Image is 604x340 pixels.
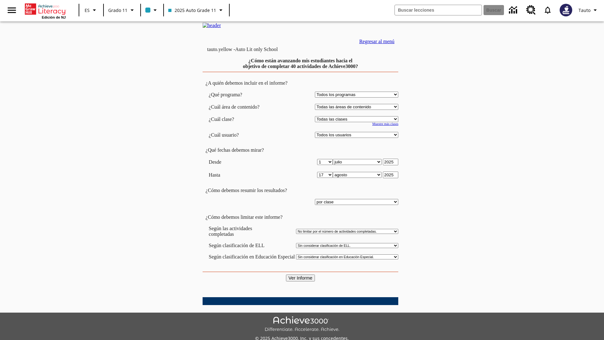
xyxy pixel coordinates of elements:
[209,172,279,178] td: Hasta
[359,39,394,44] a: Regresar al menú
[3,1,21,20] button: Abrir el menú lateral
[143,4,161,16] button: El color de la clase es azul claro. Cambiar el color de la clase.
[203,23,221,28] img: header
[207,47,322,52] td: tauto.yellow -
[209,116,279,122] td: ¿Cuál clase?
[85,7,90,14] span: ES
[395,5,482,15] input: Buscar campo
[203,147,399,153] td: ¿Qué fechas debemos mirar?
[203,214,399,220] td: ¿Cómo debemos limitar este informe?
[265,316,339,332] img: Achieve3000 Differentiate Accelerate Achieve
[286,275,315,281] input: Ver Informe
[209,132,279,138] td: ¿Cuál usuario?
[168,7,216,14] span: 2025 Auto Grade 11
[209,226,295,237] td: Según las actividades completadas
[540,2,556,18] a: Notificaciones
[209,243,295,248] td: Según clasificación de ELL
[203,188,399,193] td: ¿Cómo debemos resumir los resultados?
[166,4,227,16] button: Clase: 2025 Auto Grade 11, Selecciona una clase
[209,92,279,98] td: ¿Qué programa?
[42,15,66,19] span: Edición de NJ
[556,2,576,18] button: Escoja un nuevo avatar
[523,2,540,19] a: Centro de recursos, Se abrirá en una pestaña nueva.
[106,4,138,16] button: Grado: Grado 11, Elige un grado
[505,2,523,19] a: Centro de información
[560,4,572,16] img: Avatar
[243,58,358,69] a: ¿Cómo están avanzando mis estudiantes hacia el objetivo de completar 40 actividades de Achieve3000?
[108,7,127,14] span: Grado 11
[203,80,399,86] td: ¿A quién debemos incluir en el informe?
[209,104,260,110] nobr: ¿Cuál área de contenido?
[209,254,295,260] td: Según clasificación en Educación Especial
[579,7,590,14] span: Tauto
[25,2,66,19] div: Portada
[235,47,278,52] nobr: Auto Lit only School
[576,4,601,16] button: Perfil/Configuración
[372,122,398,126] a: Muestre más clases
[209,159,279,165] td: Desde
[81,4,101,16] button: Lenguaje: ES, Selecciona un idioma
